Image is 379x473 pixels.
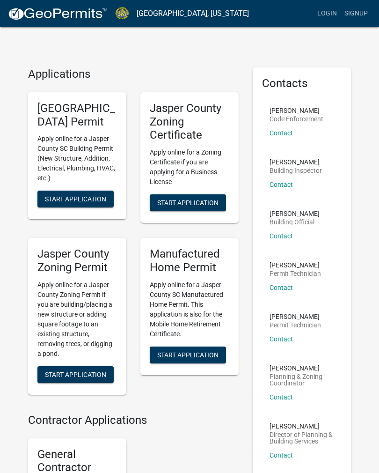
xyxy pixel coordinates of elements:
a: Contact [270,451,293,459]
span: Start Application [45,370,106,378]
p: [PERSON_NAME] [270,262,321,268]
p: Apply online for a Jasper County SC Manufactured Home Permit. This application is also for the Mo... [150,280,229,339]
p: Apply online for a Jasper County Zoning Permit if you are building/placing a new structure or add... [37,280,117,359]
h4: Contractor Applications [28,414,239,427]
p: [PERSON_NAME] [270,365,334,371]
p: [PERSON_NAME] [270,423,334,429]
wm-workflow-list-section: Applications [28,67,239,402]
span: Start Application [157,351,219,358]
a: Contact [270,181,293,188]
p: [PERSON_NAME] [270,159,322,165]
a: Login [313,5,341,22]
h4: Applications [28,67,239,81]
a: Contact [270,284,293,291]
a: Contact [270,232,293,240]
p: Apply online for a Jasper County SC Building Permit (New Structure, Addition, Electrical, Plumbin... [37,134,117,183]
h5: Jasper County Zoning Certificate [150,102,229,142]
span: Start Application [45,195,106,203]
p: Director of Planning & Building Services [270,431,334,444]
p: Code Enforcement [270,116,323,122]
h5: [GEOGRAPHIC_DATA] Permit [37,102,117,129]
p: [PERSON_NAME] [270,107,323,114]
a: Signup [341,5,372,22]
p: Building Inspector [270,167,322,174]
h5: Jasper County Zoning Permit [37,247,117,274]
p: [PERSON_NAME] [270,313,321,320]
a: Contact [270,335,293,343]
img: Jasper County, South Carolina [115,7,129,20]
a: [GEOGRAPHIC_DATA], [US_STATE] [137,6,249,22]
a: Contact [270,393,293,401]
p: Permit Technician [270,270,321,277]
p: Permit Technician [270,322,321,328]
p: [PERSON_NAME] [270,210,320,217]
button: Start Application [37,366,114,383]
p: Planning & Zoning Coordinator [270,373,334,386]
button: Start Application [150,194,226,211]
button: Start Application [150,347,226,363]
p: Building Official [270,219,320,225]
span: Start Application [157,199,219,207]
h5: Contacts [262,77,342,90]
h5: Manufactured Home Permit [150,247,229,274]
button: Start Application [37,191,114,207]
p: Apply online for a Zoning Certificate if you are applying for a Business License [150,148,229,187]
a: Contact [270,129,293,137]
